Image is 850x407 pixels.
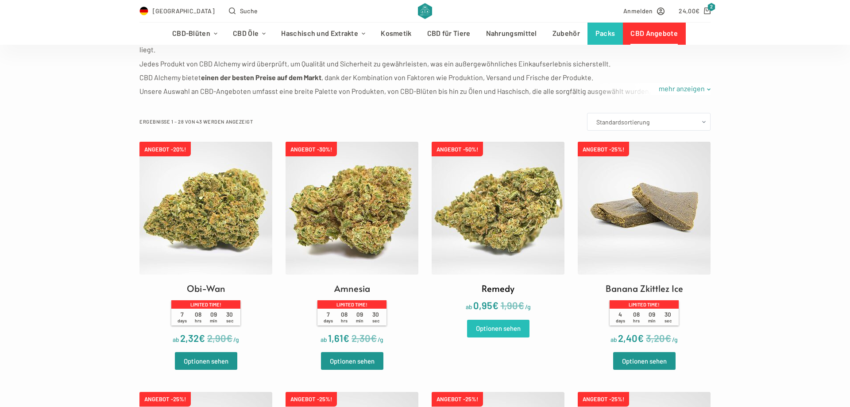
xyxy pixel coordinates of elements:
a: Packs [587,23,623,45]
a: ANGEBOT -25%! Banana Zkittlez Ice Limited time! 4days 08hrs 09min 30sec ab 2,40€/g [578,142,711,346]
a: ANGEBOT -30%! Amnesia Limited time! 7days 08hrs 09min 30sec ab 1,61€/g [286,142,418,346]
a: Haschisch und Extrakte [274,23,373,45]
span: € [226,332,232,344]
bdi: 2,30 [352,332,377,344]
a: Zubehör [545,23,587,45]
span: /g [672,336,678,343]
span: ANGEBOT -30%! [286,142,337,156]
a: Wähle Optionen für „Obi-Wan“ [175,352,237,370]
h2: Banana Zkittlez Ice [606,282,683,295]
span: 7 [174,311,190,324]
a: Wähle Optionen für „Banana Zkittlez Ice“ [613,352,676,370]
span: 4 [613,311,629,324]
span: € [518,299,524,311]
img: CBD Alchemy [418,3,432,19]
a: Wähle Optionen für „Amnesia“ [321,352,383,370]
bdi: 1,90 [501,299,524,311]
span: € [695,7,699,15]
a: CBD Öle [225,23,274,45]
span: min [648,318,656,323]
a: Select Country [139,6,215,16]
p: Limited time! [317,300,386,308]
select: Shop-Bestellung [587,113,711,131]
a: Shopping cart [679,6,711,16]
span: € [492,299,498,311]
h2: Remedy [482,282,514,295]
span: 2 [707,3,715,11]
span: Suche [240,6,258,16]
span: Anmelden [623,6,653,16]
span: ANGEBOT -20%! [139,142,191,156]
bdi: 0,95 [473,299,498,311]
span: ANGEBOT -25%! [578,142,629,156]
span: sec [226,318,233,323]
span: ANGEBOT -25%! [139,392,191,407]
span: min [210,318,217,323]
span: min [356,318,363,323]
span: 08 [336,311,352,324]
h2: Amnesia [334,282,370,295]
span: ab [466,303,472,310]
a: ANGEBOT -50%! Remedy ab 0,95€/g [432,142,564,313]
span: 30 [222,311,238,324]
bdi: 1,61 [328,332,349,344]
span: € [665,332,671,344]
a: Kosmetik [373,23,419,45]
img: DE Flag [139,7,148,16]
p: Ergebnisse 1 – 28 von 43 werden angezeigt [139,118,253,126]
span: ab [173,336,179,343]
span: 08 [628,311,644,324]
span: 08 [190,311,206,324]
span: ab [610,336,617,343]
span: ab [321,336,327,343]
span: days [616,318,625,323]
span: € [199,332,205,344]
bdi: 2,40 [618,332,644,344]
nav: Header-Menü [164,23,685,45]
span: /g [233,336,239,343]
span: 09 [644,311,660,324]
a: CBD-Blüten [164,23,225,45]
span: ANGEBOT -25%! [578,392,629,407]
p: CBD Alchemy bietet , dank der Kombination von Faktoren wie Produktion, Versand und Frische der Pr... [139,72,711,83]
span: hrs [195,318,201,323]
p: Unsere Auswahl an CBD-Angeboten umfasst eine breite Palette von Produkten, von CBD-Blüten bis hin... [139,85,711,120]
a: ANGEBOT -20%! Obi-Wan Limited time! 7days 08hrs 09min 30sec ab 2,32€/g [139,142,272,346]
bdi: 2,90 [207,332,232,344]
span: ANGEBOT -50%! [432,142,483,156]
span: days [178,318,187,323]
span: € [371,332,377,344]
a: Wähle Optionen für „Remedy“ [467,320,529,337]
span: sec [372,318,379,323]
span: 09 [206,311,222,324]
bdi: 24,00 [679,7,699,15]
span: /g [525,303,531,310]
a: CBD Angebote [623,23,686,45]
span: 30 [660,311,676,324]
a: Nahrungsmittel [478,23,545,45]
p: Limited time! [171,300,240,308]
span: 30 [368,311,384,324]
a: CBD für Tiere [419,23,478,45]
span: [GEOGRAPHIC_DATA] [153,6,215,16]
span: ANGEBOT -25%! [432,392,483,407]
button: Open search form [229,6,258,16]
span: € [343,332,349,344]
bdi: 2,32 [180,332,205,344]
p: Limited time! [610,300,679,308]
span: 7 [321,311,336,324]
h2: Obi-Wan [187,282,225,295]
p: Jedes Produkt von CBD Alchemy wird überprüft, um Qualität und Sicherheit zu gewährleisten, was ei... [139,58,711,70]
strong: einen der besten Preise auf dem Markt [201,73,321,81]
span: hrs [633,318,640,323]
a: mehr anzeigen [653,83,711,94]
span: 09 [352,311,368,324]
span: ANGEBOT -25%! [286,392,337,407]
span: /g [378,336,383,343]
span: sec [665,318,672,323]
span: hrs [341,318,348,323]
span: days [324,318,333,323]
a: Anmelden [623,6,665,16]
span: € [637,332,644,344]
bdi: 3,20 [646,332,671,344]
